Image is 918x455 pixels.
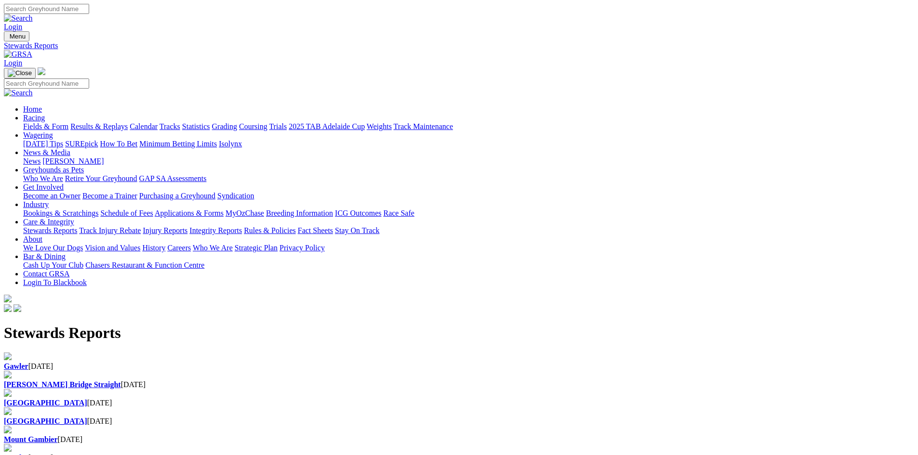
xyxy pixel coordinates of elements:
div: Get Involved [23,192,914,200]
img: GRSA [4,50,32,59]
div: Greyhounds as Pets [23,174,914,183]
a: [DATE] Tips [23,140,63,148]
input: Search [4,78,89,89]
a: Contact GRSA [23,270,69,278]
a: How To Bet [100,140,138,148]
img: file-red.svg [4,352,12,360]
a: [GEOGRAPHIC_DATA] [4,399,87,407]
h1: Stewards Reports [4,324,914,342]
input: Search [4,4,89,14]
a: Results & Replays [70,122,128,130]
div: News & Media [23,157,914,166]
a: News & Media [23,148,70,156]
a: Who We Are [23,174,63,182]
a: Tracks [160,122,180,130]
a: Injury Reports [143,226,187,234]
a: Breeding Information [266,209,333,217]
img: file-red.svg [4,389,12,397]
a: Gawler [4,362,28,370]
a: [PERSON_NAME] Bridge Straight [4,380,121,389]
img: file-red.svg [4,426,12,433]
button: Toggle navigation [4,31,29,41]
a: Login [4,23,22,31]
a: Fact Sheets [298,226,333,234]
a: Syndication [217,192,254,200]
a: ICG Outcomes [335,209,381,217]
a: Applications & Forms [155,209,224,217]
a: Careers [167,244,191,252]
div: Industry [23,209,914,218]
img: file-red.svg [4,444,12,452]
a: News [23,157,40,165]
img: Search [4,14,33,23]
a: Stewards Reports [23,226,77,234]
a: Cash Up Your Club [23,261,83,269]
div: [DATE] [4,362,914,371]
a: Login [4,59,22,67]
a: Coursing [239,122,267,130]
a: Race Safe [383,209,414,217]
a: Track Maintenance [394,122,453,130]
a: Home [23,105,42,113]
img: file-red.svg [4,371,12,378]
a: Schedule of Fees [100,209,153,217]
a: Minimum Betting Limits [139,140,217,148]
div: Bar & Dining [23,261,914,270]
span: Menu [10,33,26,40]
a: Care & Integrity [23,218,74,226]
a: Mount Gambier [4,435,58,443]
a: Bar & Dining [23,252,66,260]
img: twitter.svg [13,304,21,312]
div: Care & Integrity [23,226,914,235]
a: Weights [367,122,392,130]
a: Calendar [130,122,158,130]
a: Track Injury Rebate [79,226,141,234]
a: Retire Your Greyhound [65,174,137,182]
a: Grading [212,122,237,130]
a: Statistics [182,122,210,130]
a: Stewards Reports [4,41,914,50]
img: Close [8,69,32,77]
a: Become a Trainer [82,192,137,200]
a: [GEOGRAPHIC_DATA] [4,417,87,425]
a: Chasers Restaurant & Function Centre [85,261,204,269]
a: Get Involved [23,183,64,191]
a: 2025 TAB Adelaide Cup [289,122,365,130]
div: [DATE] [4,399,914,407]
a: Integrity Reports [189,226,242,234]
a: Industry [23,200,49,208]
a: Trials [269,122,287,130]
a: Greyhounds as Pets [23,166,84,174]
a: Stay On Track [335,226,379,234]
div: Racing [23,122,914,131]
a: Login To Blackbook [23,278,87,286]
div: [DATE] [4,435,914,444]
img: logo-grsa-white.png [4,295,12,302]
a: Racing [23,114,45,122]
a: Who We Are [193,244,233,252]
a: Wagering [23,131,53,139]
a: Rules & Policies [244,226,296,234]
a: Bookings & Scratchings [23,209,98,217]
div: [DATE] [4,380,914,389]
img: logo-grsa-white.png [38,67,45,75]
a: We Love Our Dogs [23,244,83,252]
div: Wagering [23,140,914,148]
a: Fields & Form [23,122,68,130]
div: [DATE] [4,417,914,426]
img: file-red.svg [4,407,12,415]
a: MyOzChase [226,209,264,217]
a: Purchasing a Greyhound [139,192,215,200]
a: History [142,244,165,252]
a: About [23,235,42,243]
img: Search [4,89,33,97]
a: Become an Owner [23,192,80,200]
a: Isolynx [219,140,242,148]
a: GAP SA Assessments [139,174,207,182]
